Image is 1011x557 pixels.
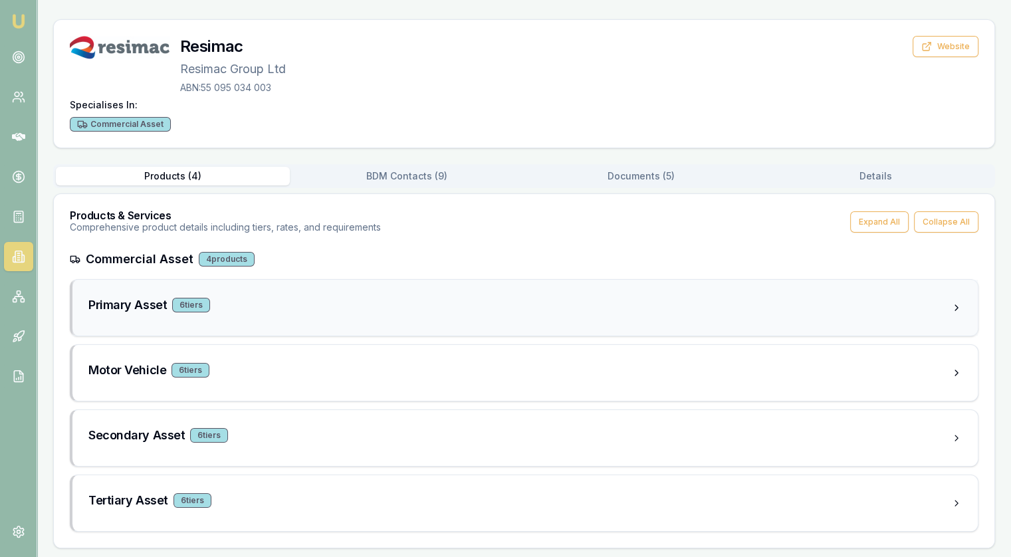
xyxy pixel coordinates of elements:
div: 6 tier s [172,298,210,312]
button: Collapse All [914,211,978,233]
h3: Tertiary Asset [88,491,168,510]
h3: Secondary Asset [88,426,185,445]
button: Details [758,167,992,185]
h3: Products & Services [70,210,381,221]
div: 6 tier s [173,493,211,508]
button: Documents ( 5 ) [524,167,758,185]
h4: Specialises In: [70,98,978,112]
h3: Resimac [180,36,286,57]
button: BDM Contacts ( 9 ) [290,167,524,185]
div: 6 tier s [190,428,228,443]
button: Website [913,36,978,57]
img: emu-icon-u.png [11,13,27,29]
div: Commercial Asset [70,117,171,132]
div: 6 tier s [171,363,209,378]
button: Expand All [850,211,909,233]
h3: Primary Asset [88,296,167,314]
img: Resimac logo [70,36,169,59]
h3: Commercial Asset [86,250,193,269]
button: Products ( 4 ) [56,167,290,185]
h3: Motor Vehicle [88,361,166,380]
p: Resimac Group Ltd [180,60,286,78]
p: Comprehensive product details including tiers, rates, and requirements [70,221,381,234]
div: 4 products [199,252,255,267]
p: ABN: 55 095 034 003 [180,81,286,94]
